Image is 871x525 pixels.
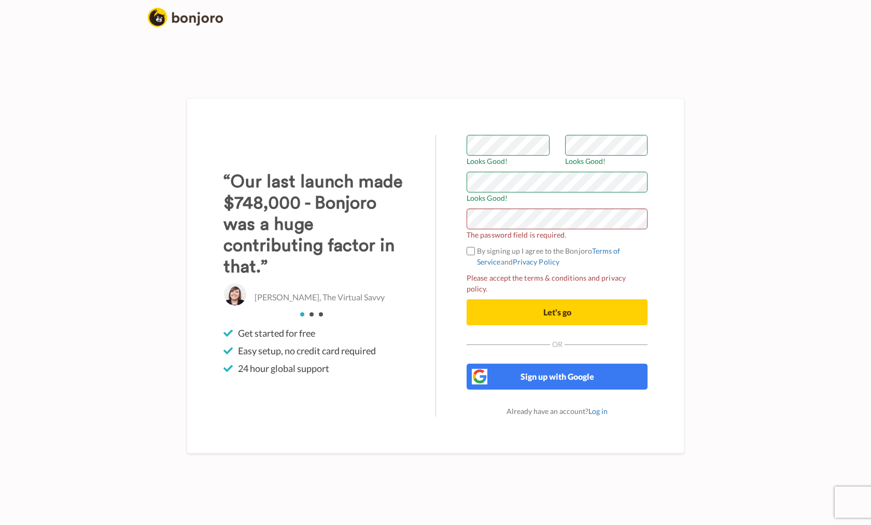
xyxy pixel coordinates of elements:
label: By signing up I agree to the Bonjoro and [467,245,648,267]
span: Get started for free [238,327,315,339]
span: Let's go [543,307,571,317]
input: By signing up I agree to the BonjoroTerms of ServiceandPrivacy Policy [467,247,475,255]
h3: “Our last launch made $748,000 - Bonjoro was a huge contributing factor in that.” [223,171,404,278]
p: [PERSON_NAME], The Virtual Savvy [255,292,385,303]
span: Or [550,341,565,348]
span: Sign up with Google [521,371,594,381]
img: logo_full.png [148,8,223,27]
span: The password field is required. [467,229,648,240]
span: Please accept the terms & conditions and privacy policy. [467,272,648,294]
span: Already have an account? [507,407,608,416]
a: Log in [588,407,608,416]
a: Privacy Policy [513,257,559,266]
a: Terms of Service [477,246,621,266]
span: 24 hour global support [238,362,329,375]
span: Looks Good! [565,156,648,167]
button: Let's go [467,299,648,325]
span: Looks Good! [467,192,648,203]
span: Looks Good! [467,156,550,167]
span: Easy setup, no credit card required [238,344,376,357]
button: Sign up with Google [467,364,648,390]
img: Abbey Ashley, The Virtual Savvy [223,283,247,306]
